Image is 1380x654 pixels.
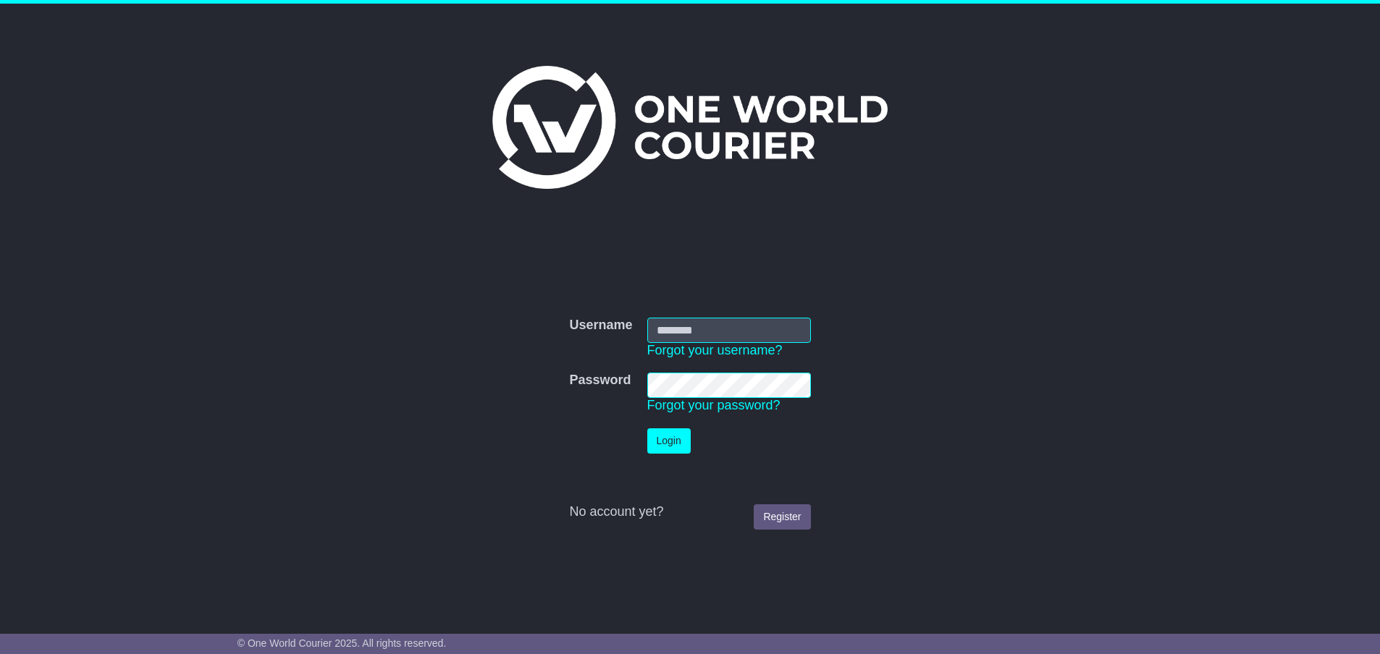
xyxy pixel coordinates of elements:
a: Forgot your username? [647,343,783,357]
label: Username [569,318,632,334]
span: © One World Courier 2025. All rights reserved. [237,637,447,649]
button: Login [647,428,691,454]
img: One World [492,66,888,189]
label: Password [569,373,631,388]
a: Register [754,504,810,530]
div: No account yet? [569,504,810,520]
a: Forgot your password? [647,398,781,412]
